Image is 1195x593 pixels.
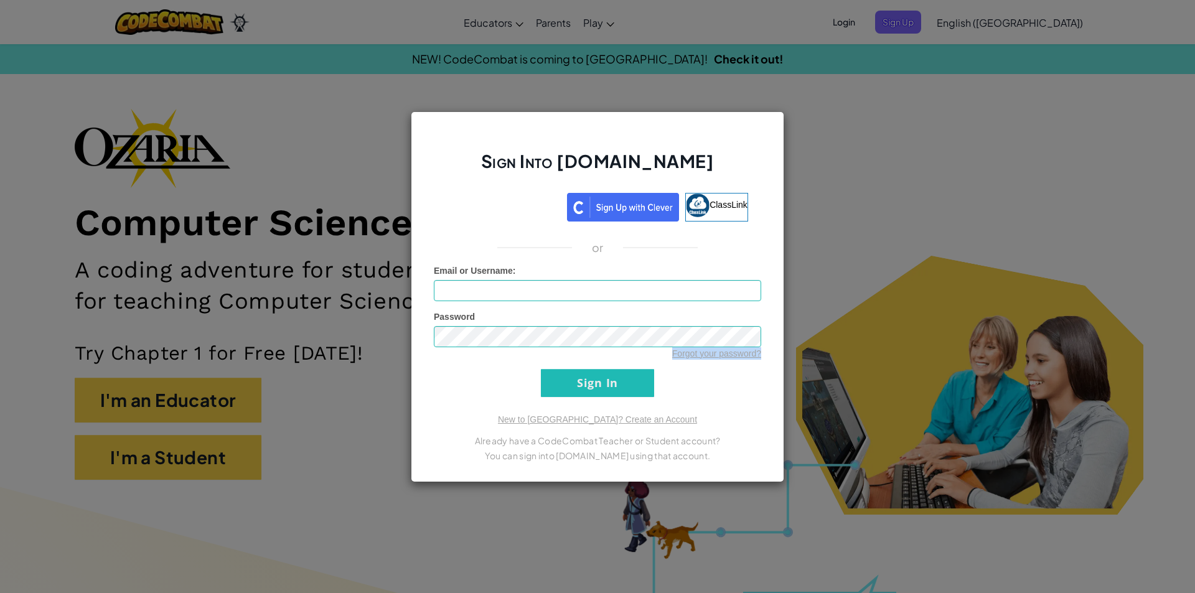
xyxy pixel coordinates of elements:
[592,240,604,255] p: or
[710,199,747,209] span: ClassLink
[686,194,710,217] img: classlink-logo-small.png
[434,264,516,277] label: :
[672,348,761,358] a: Forgot your password?
[434,433,761,448] p: Already have a CodeCombat Teacher or Student account?
[434,448,761,463] p: You can sign into [DOMAIN_NAME] using that account.
[567,193,679,222] img: clever_sso_button@2x.png
[434,266,513,276] span: Email or Username
[541,369,654,397] input: Sign In
[498,414,697,424] a: New to [GEOGRAPHIC_DATA]? Create an Account
[434,149,761,185] h2: Sign Into [DOMAIN_NAME]
[434,312,475,322] span: Password
[441,192,567,219] iframe: Sign in with Google Button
